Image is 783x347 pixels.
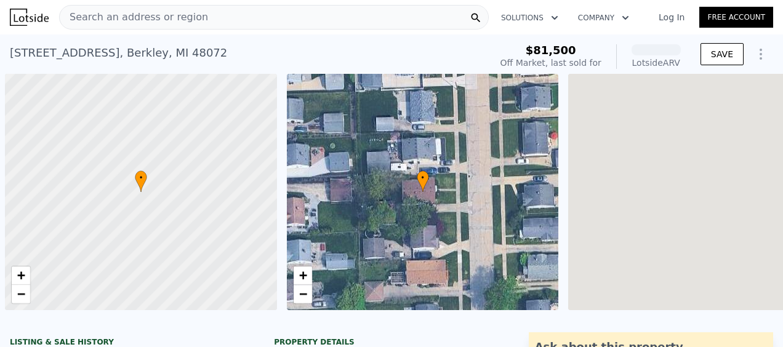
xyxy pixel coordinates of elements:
div: Lotside ARV [632,57,681,69]
button: Show Options [749,42,773,66]
button: Solutions [491,7,568,29]
span: − [17,286,25,301]
a: Zoom out [294,285,312,303]
span: • [417,172,429,183]
span: • [135,172,147,183]
span: + [17,268,25,283]
span: + [299,268,307,283]
button: Company [568,7,639,29]
span: Search an address or region [60,10,208,25]
a: Zoom in [12,266,30,285]
div: • [417,170,429,192]
a: Zoom in [294,266,312,285]
a: Zoom out [12,285,30,303]
span: $81,500 [526,44,576,57]
div: Property details [274,337,508,347]
span: − [299,286,307,301]
div: Off Market, last sold for [500,57,601,69]
a: Free Account [699,7,773,28]
button: SAVE [701,43,744,65]
a: Log In [644,11,699,23]
div: [STREET_ADDRESS] , Berkley , MI 48072 [10,44,227,62]
div: • [135,170,147,192]
img: Lotside [10,9,49,26]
